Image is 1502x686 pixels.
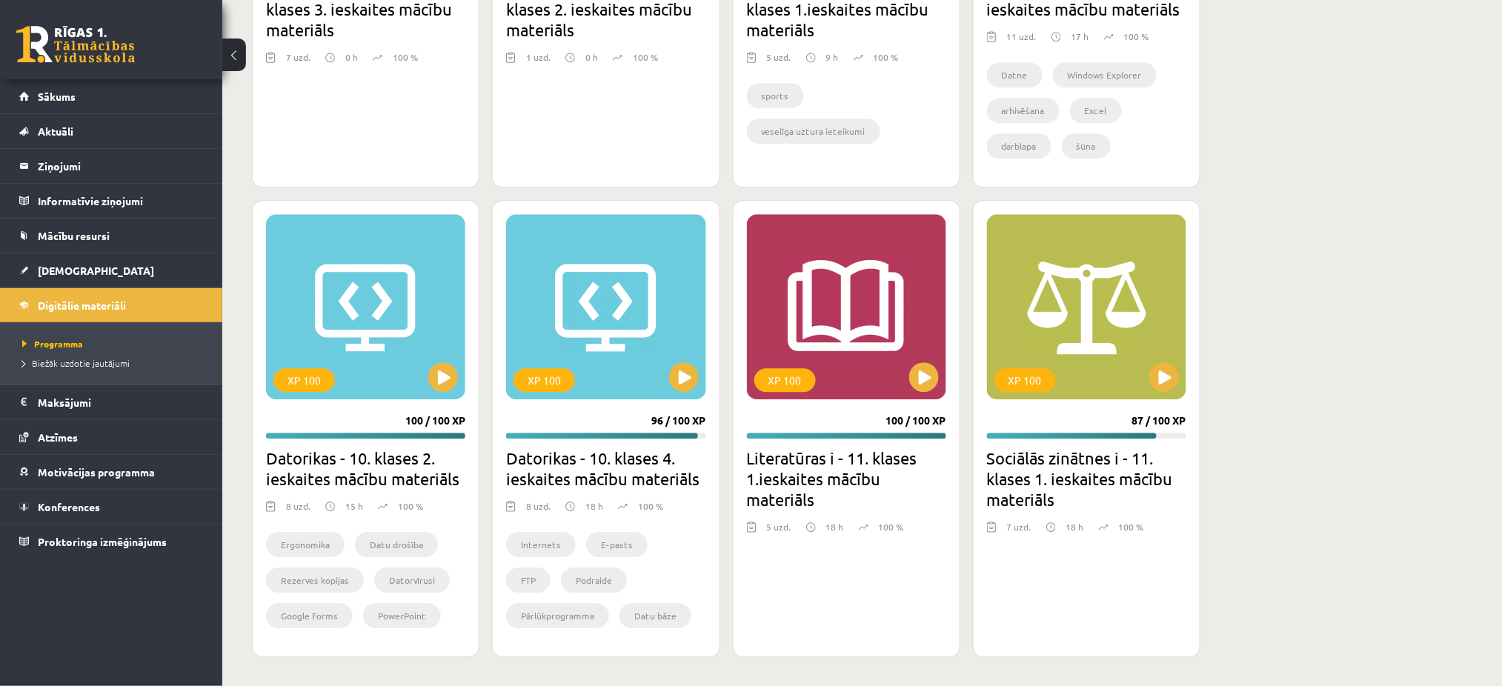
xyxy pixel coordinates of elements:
[747,119,880,144] li: veselīga uztura ieteikumi
[266,603,353,628] li: Google Forms
[398,499,423,513] p: 100 %
[586,532,648,557] li: E-pasts
[747,447,946,510] h2: Literatūras i - 11. klases 1.ieskaites mācību materiāls
[585,499,603,513] p: 18 h
[1066,520,1084,533] p: 18 h
[987,133,1051,159] li: darblapa
[22,337,207,350] a: Programma
[38,264,154,277] span: [DEMOGRAPHIC_DATA]
[19,219,204,253] a: Mācību resursi
[1071,30,1089,43] p: 17 h
[286,499,310,522] div: 8 uzd.
[585,50,598,64] p: 0 h
[19,490,204,524] a: Konferences
[19,149,204,183] a: Ziņojumi
[393,50,418,64] p: 100 %
[1007,520,1031,542] div: 7 uzd.
[374,567,450,593] li: Datorvīrusi
[38,500,100,513] span: Konferences
[994,368,1056,392] div: XP 100
[987,98,1060,123] li: arhivēšana
[345,50,358,64] p: 0 h
[987,62,1043,87] li: Datne
[1007,30,1037,52] div: 11 uzd.
[1053,62,1157,87] li: Windows Explorer
[879,520,904,533] p: 100 %
[19,385,204,419] a: Maksājumi
[506,603,609,628] li: Pārlūkprogramma
[266,532,345,557] li: Ergonomika
[638,499,663,513] p: 100 %
[38,535,167,548] span: Proktoringa izmēģinājums
[286,50,310,73] div: 7 uzd.
[266,447,465,489] h2: Datorikas - 10. klases 2. ieskaites mācību materiāls
[561,567,627,593] li: Podraide
[38,124,73,138] span: Aktuāli
[1124,30,1149,43] p: 100 %
[874,50,899,64] p: 100 %
[22,338,83,350] span: Programma
[19,420,204,454] a: Atzīmes
[754,368,816,392] div: XP 100
[363,603,441,628] li: PowerPoint
[826,50,839,64] p: 9 h
[19,184,204,218] a: Informatīvie ziņojumi
[22,357,130,369] span: Biežāk uzdotie jautājumi
[767,50,791,73] div: 5 uzd.
[19,455,204,489] a: Motivācijas programma
[16,26,135,63] a: Rīgas 1. Tālmācības vidusskola
[273,368,335,392] div: XP 100
[747,83,804,108] li: sports
[19,288,204,322] a: Digitālie materiāli
[38,149,204,183] legend: Ziņojumi
[19,525,204,559] a: Proktoringa izmēģinājums
[19,253,204,287] a: [DEMOGRAPHIC_DATA]
[19,79,204,113] a: Sākums
[633,50,658,64] p: 100 %
[22,356,207,370] a: Biežāk uzdotie jautājumi
[38,184,204,218] legend: Informatīvie ziņojumi
[526,499,551,522] div: 8 uzd.
[38,299,126,312] span: Digitālie materiāli
[526,50,551,73] div: 1 uzd.
[1119,520,1144,533] p: 100 %
[826,520,844,533] p: 18 h
[987,447,1186,510] h2: Sociālās zinātnes i - 11. klases 1. ieskaites mācību materiāls
[38,430,78,444] span: Atzīmes
[355,532,438,557] li: Datu drošība
[38,229,110,242] span: Mācību resursi
[767,520,791,542] div: 5 uzd.
[19,114,204,148] a: Aktuāli
[345,499,363,513] p: 15 h
[1062,133,1111,159] li: šūna
[506,447,705,489] h2: Datorikas - 10. klases 4. ieskaites mācību materiāls
[514,368,575,392] div: XP 100
[1070,98,1122,123] li: Excel
[38,385,204,419] legend: Maksājumi
[266,567,364,593] li: Rezerves kopijas
[38,90,76,103] span: Sākums
[506,567,551,593] li: FTP
[619,603,691,628] li: Datu bāze
[38,465,155,479] span: Motivācijas programma
[506,532,576,557] li: Internets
